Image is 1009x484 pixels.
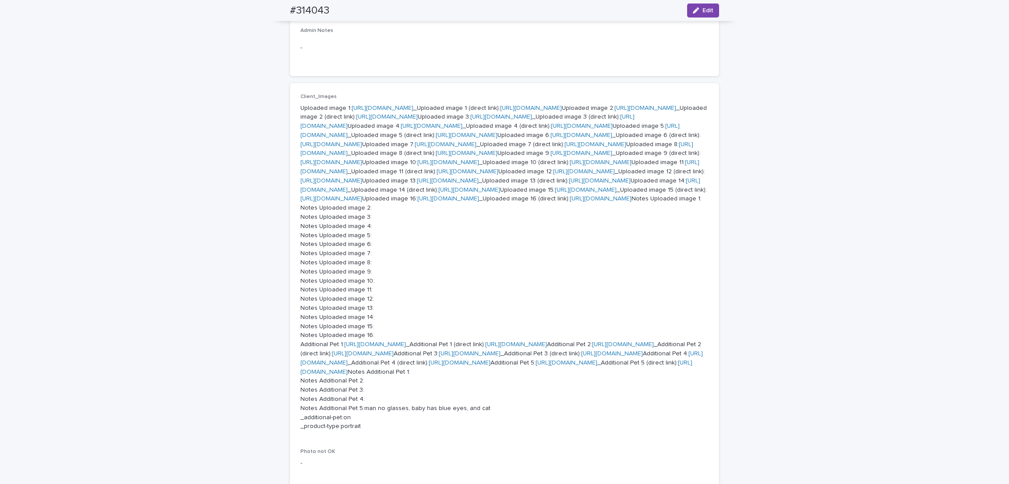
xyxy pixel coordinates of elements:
span: Edit [702,7,713,14]
a: [URL][DOMAIN_NAME] [356,114,418,120]
a: [URL][DOMAIN_NAME] [500,105,562,111]
a: [URL][DOMAIN_NAME] [300,351,703,366]
a: [URL][DOMAIN_NAME] [550,132,612,138]
a: [URL][DOMAIN_NAME] [485,341,547,347]
a: [URL][DOMAIN_NAME] [536,360,597,366]
a: [URL][DOMAIN_NAME] [436,132,497,138]
span: Admin Notes [300,28,333,33]
a: [URL][DOMAIN_NAME] [417,196,479,202]
a: [URL][DOMAIN_NAME] [437,168,498,175]
a: [URL][DOMAIN_NAME] [429,360,490,366]
a: [URL][DOMAIN_NAME] [550,150,612,156]
a: [URL][DOMAIN_NAME] [300,159,362,165]
a: [URL][DOMAIN_NAME] [300,360,692,375]
a: [URL][DOMAIN_NAME] [553,168,615,175]
p: Uploaded image 1: _Uploaded image 1 (direct link): Uploaded image 2: _Uploaded image 2 (direct li... [300,104,709,431]
a: [URL][DOMAIN_NAME] [564,141,626,147]
a: [URL][DOMAIN_NAME] [300,141,362,147]
span: Photo not OK [300,449,335,454]
p: - [300,43,709,53]
a: [URL][DOMAIN_NAME] [555,187,617,193]
a: [URL][DOMAIN_NAME] [415,141,476,147]
a: [URL][DOMAIN_NAME] [570,159,632,165]
a: [URL][DOMAIN_NAME] [300,178,700,193]
a: [URL][DOMAIN_NAME] [417,159,479,165]
p: - [300,459,709,468]
a: [URL][DOMAIN_NAME] [569,178,631,184]
span: Client_Images [300,94,337,99]
a: [URL][DOMAIN_NAME] [417,178,479,184]
a: [URL][DOMAIN_NAME] [470,114,532,120]
a: [URL][DOMAIN_NAME] [344,341,406,347]
a: [URL][DOMAIN_NAME] [570,196,632,202]
a: [URL][DOMAIN_NAME] [439,351,501,357]
a: [URL][DOMAIN_NAME] [551,123,613,129]
a: [URL][DOMAIN_NAME] [300,196,362,202]
a: [URL][DOMAIN_NAME] [401,123,462,129]
h2: #314043 [290,4,329,17]
button: Edit [687,4,719,18]
a: [URL][DOMAIN_NAME] [436,150,497,156]
a: [URL][DOMAIN_NAME] [300,178,362,184]
a: [URL][DOMAIN_NAME] [352,105,413,111]
a: [URL][DOMAIN_NAME] [332,351,394,357]
a: [URL][DOMAIN_NAME] [300,123,680,138]
a: [URL][DOMAIN_NAME] [581,351,643,357]
a: [URL][DOMAIN_NAME] [592,341,654,347]
a: [URL][DOMAIN_NAME] [438,187,500,193]
a: [URL][DOMAIN_NAME] [614,105,676,111]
